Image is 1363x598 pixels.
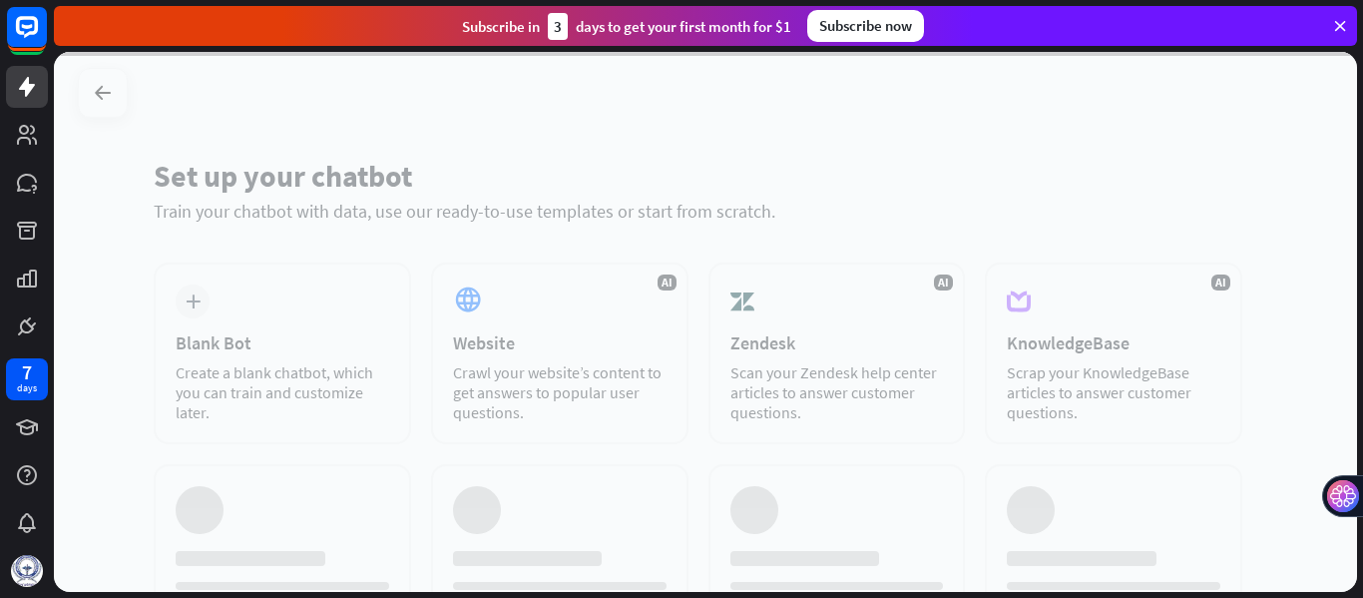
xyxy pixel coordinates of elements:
[17,381,37,395] div: days
[548,13,568,40] div: 3
[807,10,924,42] div: Subscribe now
[6,358,48,400] a: 7 days
[462,13,791,40] div: Subscribe in days to get your first month for $1
[22,363,32,381] div: 7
